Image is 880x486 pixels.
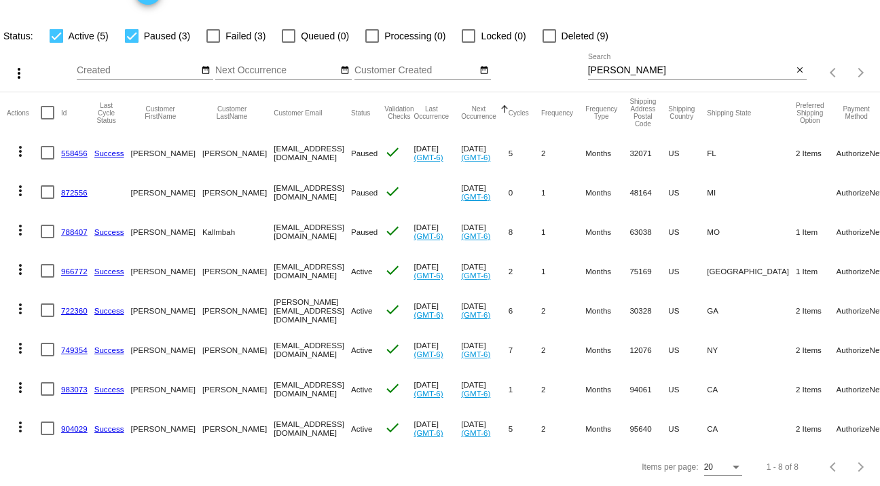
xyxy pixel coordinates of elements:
[61,345,88,354] a: 749354
[340,65,350,76] mat-icon: date_range
[351,149,378,157] span: Paused
[461,369,509,409] mat-cell: [DATE]
[541,109,573,117] button: Change sorting for Frequency
[707,409,796,448] mat-cell: CA
[837,105,877,120] button: Change sorting for PaymentMethod.Type
[461,231,490,240] a: (GMT-6)
[707,251,796,291] mat-cell: [GEOGRAPHIC_DATA]
[384,223,401,239] mat-icon: check
[585,330,629,369] mat-cell: Months
[668,133,707,172] mat-cell: US
[509,291,541,330] mat-cell: 6
[94,345,124,354] a: Success
[707,212,796,251] mat-cell: MO
[629,172,668,212] mat-cell: 48164
[94,267,124,276] a: Success
[461,310,490,319] a: (GMT-6)
[202,133,274,172] mat-cell: [PERSON_NAME]
[541,409,585,448] mat-cell: 2
[585,172,629,212] mat-cell: Months
[707,369,796,409] mat-cell: CA
[479,65,489,76] mat-icon: date_range
[12,261,29,278] mat-icon: more_vert
[131,172,202,212] mat-cell: [PERSON_NAME]
[481,28,526,44] span: Locked (0)
[414,251,461,291] mat-cell: [DATE]
[796,330,837,369] mat-cell: 2 Items
[384,262,401,278] mat-icon: check
[131,409,202,448] mat-cell: [PERSON_NAME]
[629,291,668,330] mat-cell: 30328
[585,369,629,409] mat-cell: Months
[668,212,707,251] mat-cell: US
[668,251,707,291] mat-cell: US
[704,463,742,472] mat-select: Items per page:
[61,385,88,394] a: 983073
[461,153,490,162] a: (GMT-6)
[629,133,668,172] mat-cell: 32071
[11,65,27,81] mat-icon: more_vert
[384,183,401,200] mat-icon: check
[274,172,351,212] mat-cell: [EMAIL_ADDRESS][DOMAIN_NAME]
[131,212,202,251] mat-cell: [PERSON_NAME]
[461,172,509,212] mat-cell: [DATE]
[61,149,88,157] a: 558456
[61,306,88,315] a: 722360
[509,172,541,212] mat-cell: 0
[414,291,461,330] mat-cell: [DATE]
[274,330,351,369] mat-cell: [EMAIL_ADDRESS][DOMAIN_NAME]
[131,133,202,172] mat-cell: [PERSON_NAME]
[707,330,796,369] mat-cell: NY
[354,65,477,76] input: Customer Created
[792,64,807,78] button: Clear
[585,105,617,120] button: Change sorting for FrequencyType
[629,369,668,409] mat-cell: 94061
[274,291,351,330] mat-cell: [PERSON_NAME][EMAIL_ADDRESS][DOMAIN_NAME]
[414,310,443,319] a: (GMT-6)
[847,59,875,86] button: Next page
[12,379,29,396] mat-icon: more_vert
[384,28,445,44] span: Processing (0)
[796,409,837,448] mat-cell: 2 Items
[820,59,847,86] button: Previous page
[274,409,351,448] mat-cell: [EMAIL_ADDRESS][DOMAIN_NAME]
[707,109,751,117] button: Change sorting for ShippingState
[509,251,541,291] mat-cell: 2
[225,28,265,44] span: Failed (3)
[202,409,274,448] mat-cell: [PERSON_NAME]
[541,369,585,409] mat-cell: 2
[585,409,629,448] mat-cell: Months
[461,428,490,437] a: (GMT-6)
[202,330,274,369] mat-cell: [PERSON_NAME]
[509,109,529,117] button: Change sorting for Cycles
[541,330,585,369] mat-cell: 2
[274,133,351,172] mat-cell: [EMAIL_ADDRESS][DOMAIN_NAME]
[94,306,124,315] a: Success
[351,109,370,117] button: Change sorting for Status
[668,369,707,409] mat-cell: US
[414,105,449,120] button: Change sorting for LastOccurrenceUtc
[414,428,443,437] a: (GMT-6)
[796,102,824,124] button: Change sorting for PreferredShippingOption
[69,28,109,44] span: Active (5)
[820,453,847,481] button: Previous page
[77,65,199,76] input: Created
[12,340,29,356] mat-icon: more_vert
[629,98,656,128] button: Change sorting for ShippingPostcode
[202,172,274,212] mat-cell: [PERSON_NAME]
[384,341,401,357] mat-icon: check
[414,271,443,280] a: (GMT-6)
[274,251,351,291] mat-cell: [EMAIL_ADDRESS][DOMAIN_NAME]
[94,385,124,394] a: Success
[541,133,585,172] mat-cell: 2
[61,188,88,197] a: 872556
[461,350,490,358] a: (GMT-6)
[509,369,541,409] mat-cell: 1
[629,409,668,448] mat-cell: 95640
[384,419,401,436] mat-icon: check
[509,133,541,172] mat-cell: 5
[588,65,793,76] input: Search
[414,133,461,172] mat-cell: [DATE]
[541,172,585,212] mat-cell: 1
[351,424,373,433] span: Active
